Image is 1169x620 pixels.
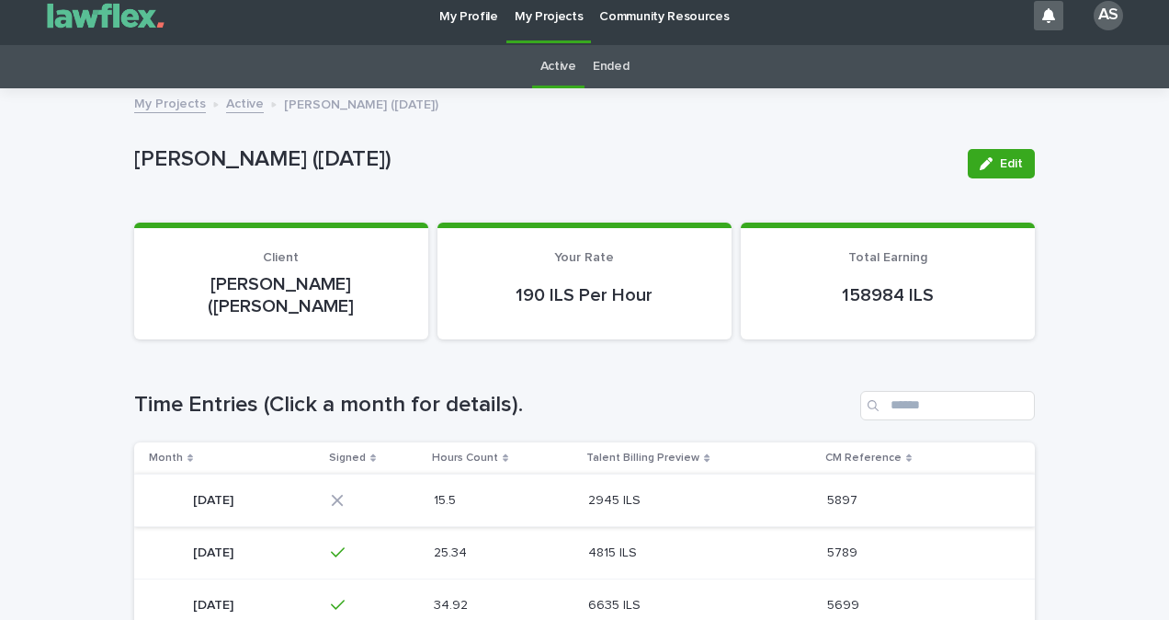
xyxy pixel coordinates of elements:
p: [DATE] [193,594,237,614]
span: Client [263,251,299,264]
p: [PERSON_NAME] ([DATE]) [134,146,953,173]
p: Month [149,448,183,468]
p: 5789 [827,542,861,561]
p: 2945 ILS [588,489,644,509]
p: Signed [329,448,366,468]
p: 25.34 [434,542,471,561]
span: Total Earning [848,251,927,264]
p: 5897 [827,489,861,509]
h1: Time Entries (Click a month for details). [134,392,853,419]
a: Active [226,92,264,113]
p: Hours Count [432,448,498,468]
p: 158984 ILS [763,284,1013,306]
a: Active [540,45,576,88]
a: My Projects [134,92,206,113]
p: [DATE] [193,542,237,561]
p: 190 ILS Per Hour [460,284,709,306]
a: Ended [593,45,629,88]
span: Your Rate [554,251,614,264]
tr: [DATE][DATE] 15.515.5 2945 ILS2945 ILS 58975897 [134,474,1035,526]
p: [PERSON_NAME] ([PERSON_NAME] [156,273,406,317]
p: 5699 [827,594,863,614]
p: CM Reference [825,448,902,468]
button: Edit [968,149,1035,178]
tr: [DATE][DATE] 25.3425.34 4815 ILS4815 ILS 57895789 [134,526,1035,579]
span: Edit [1000,157,1023,170]
p: Talent Billing Preview [586,448,699,468]
p: [DATE] [193,489,237,509]
p: 6635 ILS [588,594,644,614]
p: 15.5 [434,489,460,509]
div: AS [1094,1,1123,30]
input: Search [860,391,1035,420]
p: 4815 ILS [588,542,641,561]
p: 34.92 [434,594,471,614]
p: [PERSON_NAME] ([DATE]) [284,93,438,113]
